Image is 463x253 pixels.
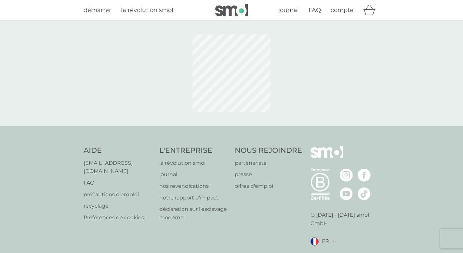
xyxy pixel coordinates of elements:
h4: NOUS REJOINDRE [235,146,302,156]
a: FAQ [309,6,321,15]
span: démarrer [84,6,111,14]
span: journal [278,6,299,14]
img: smol [311,146,343,168]
img: visitez la page TikTok de smol [358,187,371,200]
a: démarrer [84,6,111,15]
a: partenariats [235,159,302,167]
a: nos revendications [159,182,229,190]
span: FAQ [309,6,321,14]
span: la révolution smol [121,6,173,14]
h4: AIDE [84,146,153,156]
a: la révolution smol [121,6,173,15]
span: FR [322,237,329,246]
a: précautions d'emploi [84,190,153,199]
a: presse [235,170,302,179]
img: smol [215,4,248,16]
a: la révolution smol [159,159,229,167]
a: offres d'emploi [235,182,302,190]
img: visitez la page Youtube de smol [340,187,353,200]
a: Préférences de cookies [84,213,153,222]
h4: L'ENTREPRISE [159,146,229,156]
a: déclaration sur l’esclavage moderne [159,205,229,222]
img: changer de pays [332,240,334,243]
a: FAQ [84,179,153,187]
p: © [DATE] - [DATE] smol GmbH [311,211,380,227]
a: [EMAIL_ADDRESS][DOMAIN_NAME] [84,159,153,175]
a: recyclage [84,202,153,210]
a: compte [331,6,353,15]
img: FR drapeau [311,237,319,246]
img: visitez la page Instagram de smol [340,169,353,182]
div: panier [363,4,379,17]
a: notre rapport d'impact [159,194,229,202]
a: journal [159,170,229,179]
span: compte [331,6,353,14]
img: visitez la page Facebook de smol [358,169,371,182]
a: journal [278,6,299,15]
